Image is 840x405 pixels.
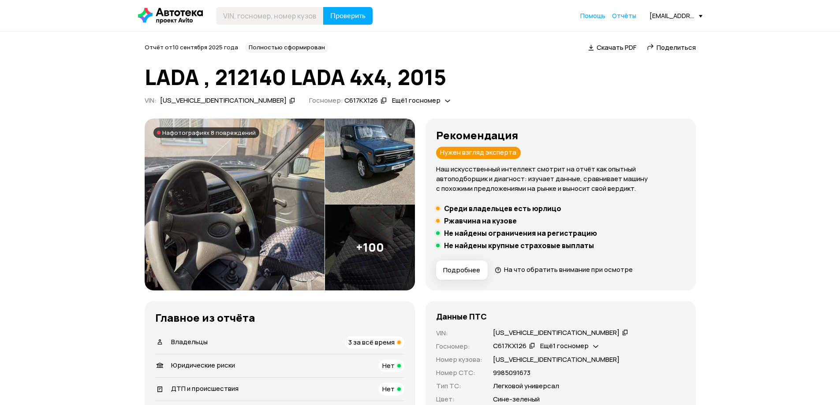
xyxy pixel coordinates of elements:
p: Сине-зеленый [493,394,540,404]
p: Тип ТС : [436,381,482,391]
h4: Данные ПТС [436,312,487,321]
span: Подробнее [443,266,480,275]
div: [US_VEHICLE_IDENTIFICATION_NUMBER] [160,96,287,105]
span: Госномер: [309,96,343,105]
button: Проверить [323,7,373,25]
span: Ещё 1 госномер [392,96,441,105]
span: Скачать PDF [597,43,636,52]
div: [US_VEHICLE_IDENTIFICATION_NUMBER] [493,328,620,338]
h5: Среди владельцев есть юрлицо [444,204,561,213]
h5: Не найдены крупные страховые выплаты [444,241,594,250]
h5: Ржавчина на кузове [444,216,517,225]
h5: Не найдены ограничения на регистрацию [444,229,597,238]
span: Нет [382,384,395,394]
h1: LADA , 212140 LADA 4x4, 2015 [145,65,696,89]
a: Поделиться [647,43,696,52]
span: Юридические риски [171,360,235,370]
div: Нужен взгляд эксперта [436,147,521,159]
a: Скачать PDF [588,43,636,52]
button: Подробнее [436,260,488,280]
p: Номер СТС : [436,368,482,378]
span: 3 за всё время [348,338,395,347]
div: Полностью сформирован [245,42,329,53]
span: Проверить [330,12,366,19]
p: Госномер : [436,342,482,351]
p: 9985091673 [493,368,530,378]
p: Номер кузова : [436,355,482,364]
p: Цвет : [436,394,482,404]
a: Помощь [580,11,605,20]
span: На фотографиях 8 повреждений [162,129,256,136]
p: Легковой универсал [493,381,559,391]
p: Наш искусственный интеллект смотрит на отчёт как опытный автоподборщик и диагност: изучает данные... [436,164,685,193]
input: VIN, госномер, номер кузова [216,7,324,25]
span: VIN : [145,96,157,105]
h3: Рекомендация [436,129,685,141]
div: С617КХ126 [493,342,526,351]
h3: Главное из отчёта [155,312,404,324]
span: Владельцы [171,337,208,346]
a: На что обратить внимание при осмотре [495,265,633,274]
div: [EMAIL_ADDRESS][DOMAIN_NAME] [650,11,702,20]
p: VIN : [436,328,482,338]
span: Поделиться [657,43,696,52]
span: Нет [382,361,395,370]
span: ДТП и происшествия [171,384,239,393]
span: Ещё 1 госномер [540,341,589,350]
div: С617КХ126 [344,96,378,105]
span: На что обратить внимание при осмотре [504,265,633,274]
span: Отчёт от 10 сентября 2025 года [145,43,238,51]
p: [US_VEHICLE_IDENTIFICATION_NUMBER] [493,355,620,364]
a: Отчёты [612,11,636,20]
